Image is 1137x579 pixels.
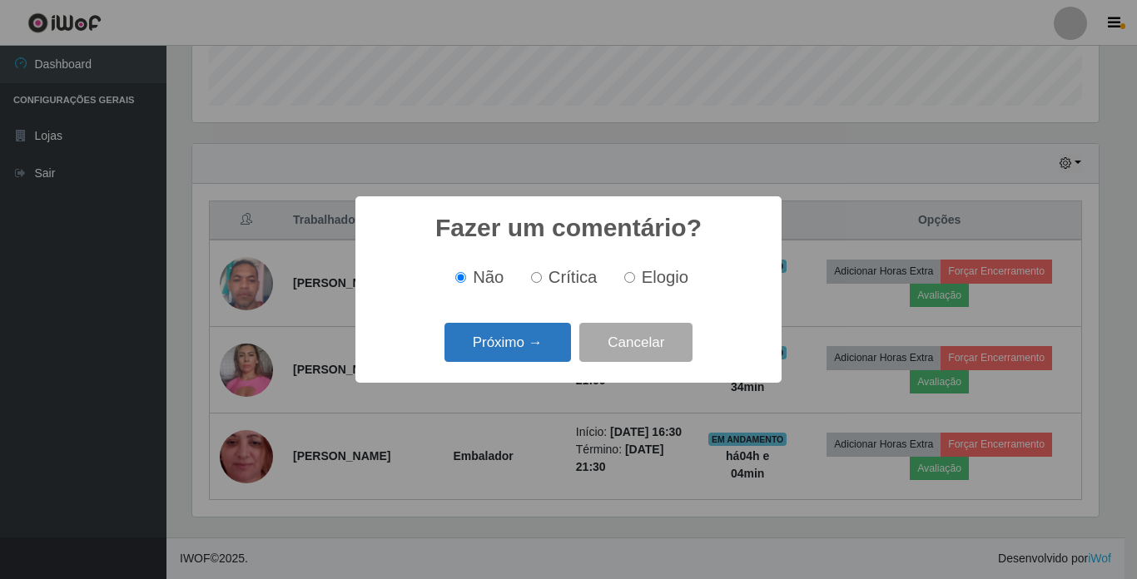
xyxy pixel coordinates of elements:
h2: Fazer um comentário? [435,213,702,243]
span: Crítica [549,268,598,286]
span: Não [473,268,504,286]
span: Elogio [642,268,688,286]
input: Elogio [624,272,635,283]
input: Não [455,272,466,283]
button: Próximo → [444,323,571,362]
button: Cancelar [579,323,693,362]
input: Crítica [531,272,542,283]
